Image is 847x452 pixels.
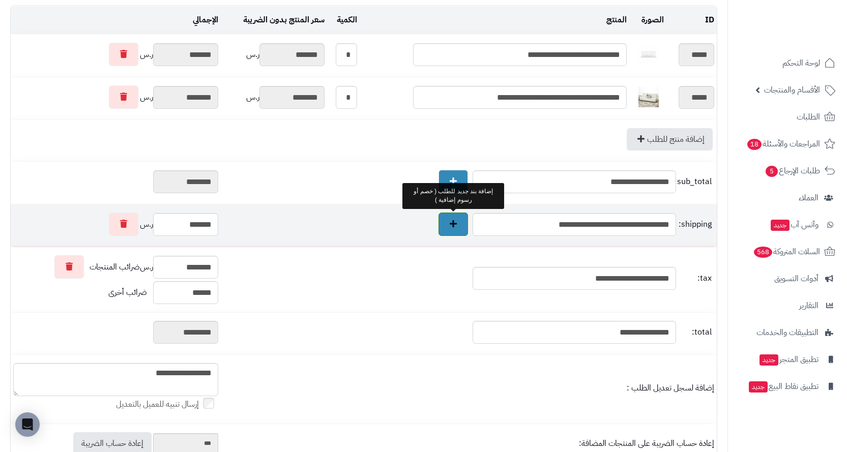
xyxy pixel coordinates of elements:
[360,6,629,34] td: المنتج
[765,164,820,178] span: طلبات الإرجاع
[666,6,717,34] td: ID
[221,6,327,34] td: سعر المنتج بدون الضريبة
[754,247,772,258] span: 568
[756,325,819,340] span: التطبيقات والخدمات
[11,6,221,34] td: الإجمالي
[15,412,40,437] div: Open Intercom Messenger
[13,255,218,279] div: ر.س
[116,399,218,410] label: إرسال تنبيه للعميل بالتعديل
[734,293,841,318] a: التقارير
[799,298,819,313] span: التقارير
[774,272,819,286] span: أدوات التسويق
[799,191,819,205] span: العملاء
[629,6,667,34] td: الصورة
[747,139,762,150] span: 18
[753,245,820,259] span: السلات المتروكة
[734,239,841,264] a: السلات المتروكة568
[679,273,712,284] span: tax:
[734,266,841,291] a: أدوات التسويق
[734,186,841,210] a: العملاء
[760,354,778,366] span: جديد
[13,213,218,236] div: ر.س
[638,87,659,107] img: 1747814589-1-40x40.jpg
[223,382,714,394] div: إضافة لسجل تعديل الطلب :
[764,83,820,97] span: الأقسام والمنتجات
[13,85,218,109] div: ر.س
[13,43,218,66] div: ر.س
[770,218,819,232] span: وآتس آب
[734,347,841,372] a: تطبيق المتجرجديد
[748,379,819,394] span: تطبيق نقاط البيع
[108,286,147,298] span: ضرائب أخرى
[734,51,841,75] a: لوحة التحكم
[638,44,659,65] img: 1728486839-220106010210-40x40.jpg
[734,105,841,129] a: الطلبات
[402,183,504,208] div: إضافة بند جديد للطلب ( خصم أو رسوم إضافية )
[734,320,841,345] a: التطبيقات والخدمات
[766,166,778,177] span: 5
[203,398,214,409] input: إرسال تنبيه للعميل بالتعديل
[734,213,841,237] a: وآتس آبجديد
[627,128,713,150] a: إضافة منتج للطلب
[734,159,841,183] a: طلبات الإرجاع5
[327,6,360,34] td: الكمية
[758,352,819,367] span: تطبيق المتجر
[749,381,768,393] span: جديد
[771,220,790,231] span: جديد
[223,86,325,109] div: ر.س
[223,43,325,66] div: ر.س
[734,132,841,156] a: المراجعات والأسئلة18
[90,261,140,273] span: ضرائب المنتجات
[797,110,820,124] span: الطلبات
[679,176,712,188] span: sub_total:
[223,438,714,449] div: إعادة حساب الضريبة على المنتجات المضافة:
[734,374,841,399] a: تطبيق نقاط البيعجديد
[746,137,820,151] span: المراجعات والأسئلة
[679,326,712,338] span: total:
[782,56,820,70] span: لوحة التحكم
[679,219,712,230] span: shipping:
